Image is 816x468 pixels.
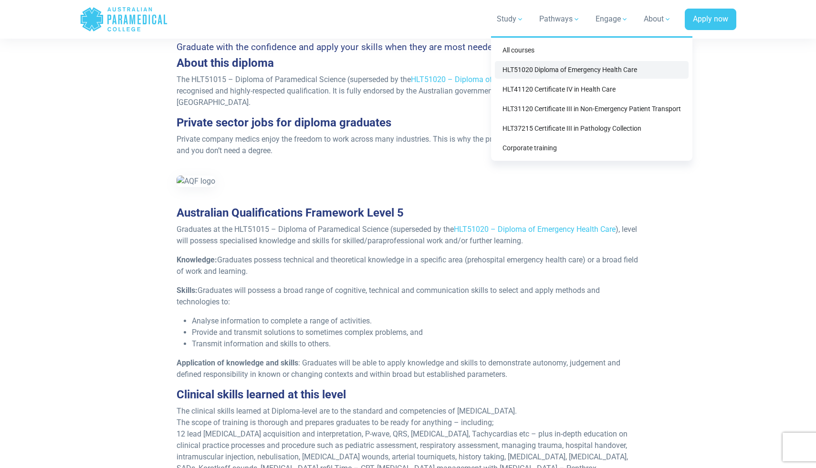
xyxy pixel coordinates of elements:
[177,254,640,277] p: Graduates possess technical and theoretical knowledge in a specific area (prehospital emergency h...
[177,116,640,130] h3: Private sector jobs for diploma graduates
[177,224,640,247] p: Graduates at the HLT51015 – Diploma of Paramedical Science (superseded by the ), level will posse...
[491,36,692,161] div: Study
[638,6,677,32] a: About
[491,6,530,32] a: Study
[192,338,640,350] li: Transmit information and skills to others.
[177,286,198,295] strong: Skills:
[495,139,689,157] a: Corporate training
[177,42,640,52] h4: Graduate with the confidence and apply your skills when they are most needed.
[177,176,215,187] img: AQF logo
[685,9,736,31] a: Apply now
[495,61,689,79] a: HLT51020 Diploma of Emergency Health Care
[495,42,689,59] a: All courses
[192,327,640,338] li: Provide and transmit solutions to sometimes complex problems, and
[177,56,640,70] h3: About this diploma
[80,4,168,35] a: Australian Paramedical College
[177,357,640,380] p: : Graduates will be able to apply knowledge and skills to demonstrate autonomy, judgement and def...
[177,206,640,220] h3: Australian Qualifications Framework Level 5
[192,315,640,327] li: Analyse information to complete a range of activities.
[495,120,689,137] a: HLT37215 Certificate III in Pathology Collection
[590,6,634,32] a: Engage
[177,388,640,402] h3: Clinical skills learned at this level
[454,225,616,234] a: HLT51020 – Diploma of Emergency Health Care
[411,75,573,84] a: HLT51020 – Diploma of Emergency Health Care
[177,285,640,308] p: Graduates will possess a broad range of cognitive, technical and communication skills to select a...
[177,358,298,367] strong: Application of knowledge and skills
[177,134,640,156] p: Private company medics enjoy the freedom to work across many industries. This is why the private ...
[534,6,586,32] a: Pathways
[495,81,689,98] a: HLT41120 Certificate IV in Health Care
[495,100,689,118] a: HLT31120 Certificate III in Non-Emergency Patient Transport
[177,255,217,264] strong: Knowledge:
[177,74,640,108] p: The HLT51015 – Diploma of Paramedical Science (superseded by the ), is a nationally recognised an...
